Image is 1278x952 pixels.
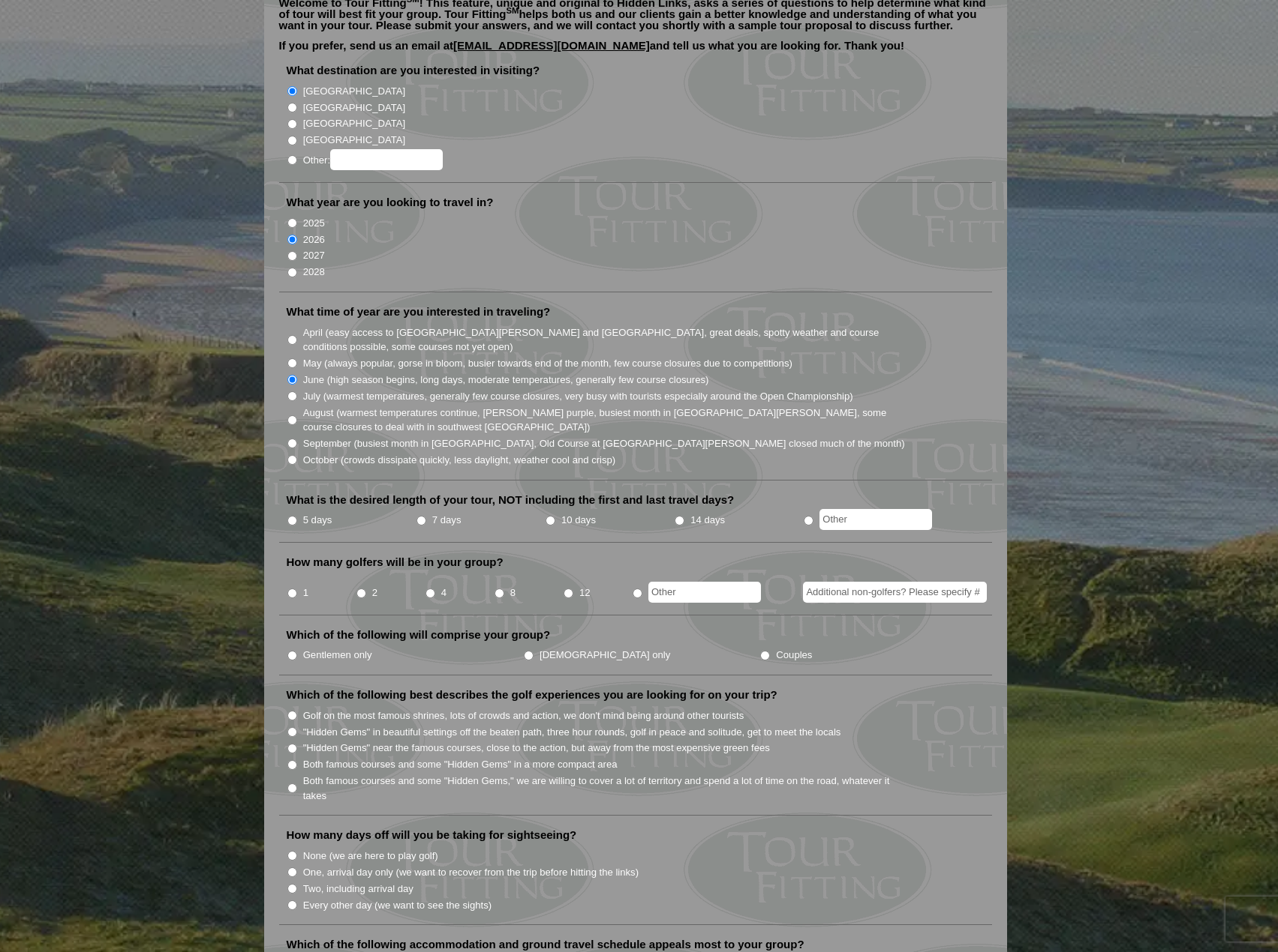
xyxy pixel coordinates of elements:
[287,195,494,210] label: What year are you looking to travel in?
[287,937,804,952] label: Which of the following accommodation and ground travel schedule appeals most to your group?
[287,687,777,702] label: Which of the following best describes the golf experiences you are looking for on your trip?
[287,63,540,78] label: What destination are you interested in visiting?
[303,116,405,131] label: [GEOGRAPHIC_DATA]
[303,216,325,231] label: 2025
[287,555,504,570] label: How many golfers will be in your group?
[303,133,405,148] label: [GEOGRAPHIC_DATA]
[303,865,639,880] label: One, arrival day only (we want to recover from the trip before hitting the links)
[303,708,744,723] label: Golf on the most famous shrines, lots of crowds and action, we don't mind being around other tour...
[303,849,438,864] label: None (we are here to play golf)
[303,513,332,528] label: 5 days
[303,741,770,756] label: "Hidden Gems" near the famous courses, close to the action, but away from the most expensive gree...
[303,373,709,388] label: June (high season begins, long days, moderate temperatures, generally few course closures)
[303,882,413,897] label: Two, including arrival day
[776,648,812,663] label: Couples
[803,582,987,603] input: Additional non-golfers? Please specify #
[303,265,325,280] label: 2028
[303,648,372,663] label: Gentlemen only
[372,585,377,600] label: 2
[303,248,325,263] label: 2027
[279,40,992,62] p: If you prefer, send us an email at and tell us what you are looking for. Thank you!
[303,774,907,803] label: Both famous courses and some "Hidden Gems," we are willing to cover a lot of territory and spend ...
[303,356,792,371] label: May (always popular, gorse in bloom, busier towards end of the month, few course closures due to ...
[303,149,443,170] label: Other:
[540,648,670,663] label: [DEMOGRAPHIC_DATA] only
[330,149,443,170] input: Other:
[303,325,907,355] label: April (easy access to [GEOGRAPHIC_DATA][PERSON_NAME] and [GEOGRAPHIC_DATA], great deals, spotty w...
[287,304,551,319] label: What time of year are you interested in traveling?
[303,725,841,740] label: "Hidden Gems" in beautiful settings off the beaten path, three hour rounds, golf in peace and sol...
[303,232,325,247] label: 2026
[303,84,405,99] label: [GEOGRAPHIC_DATA]
[453,39,650,52] a: [EMAIL_ADDRESS][DOMAIN_NAME]
[303,585,308,600] label: 1
[819,509,932,530] input: Other
[287,627,551,642] label: Which of the following will comprise your group?
[510,585,516,600] label: 8
[690,513,725,528] label: 14 days
[432,513,462,528] label: 7 days
[303,757,618,772] label: Both famous courses and some "Hidden Gems" in a more compact area
[303,100,405,115] label: [GEOGRAPHIC_DATA]
[303,898,492,913] label: Every other day (we want to see the sights)
[648,582,761,603] input: Other
[441,585,447,600] label: 4
[561,513,596,528] label: 10 days
[287,492,735,507] label: What is the desired length of your tour, NOT including the first and last travel days?
[303,406,907,435] label: August (warmest temperatures continue, [PERSON_NAME] purple, busiest month in [GEOGRAPHIC_DATA][P...
[303,389,853,404] label: July (warmest temperatures, generally few course closures, very busy with tourists especially aro...
[303,436,905,451] label: September (busiest month in [GEOGRAPHIC_DATA], Old Course at [GEOGRAPHIC_DATA][PERSON_NAME] close...
[507,6,519,15] sup: SM
[303,453,616,468] label: October (crowds dissipate quickly, less daylight, weather cool and crisp)
[287,828,577,843] label: How many days off will you be taking for sightseeing?
[579,585,591,600] label: 12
